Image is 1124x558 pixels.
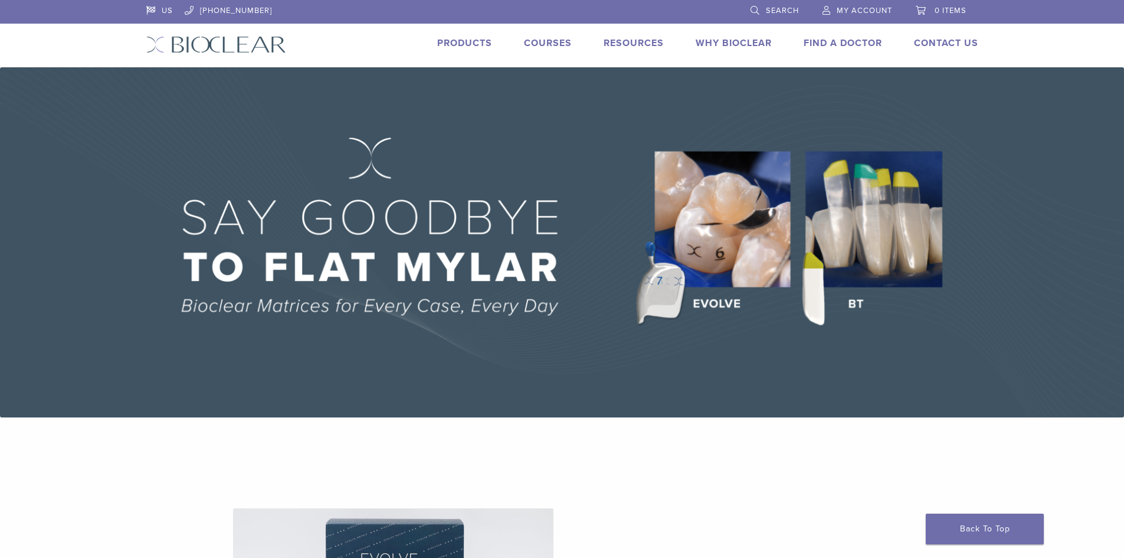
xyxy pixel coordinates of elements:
[437,37,492,49] a: Products
[926,514,1044,544] a: Back To Top
[146,36,286,53] img: Bioclear
[766,6,799,15] span: Search
[524,37,572,49] a: Courses
[604,37,664,49] a: Resources
[804,37,882,49] a: Find A Doctor
[935,6,966,15] span: 0 items
[914,37,978,49] a: Contact Us
[696,37,772,49] a: Why Bioclear
[837,6,892,15] span: My Account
